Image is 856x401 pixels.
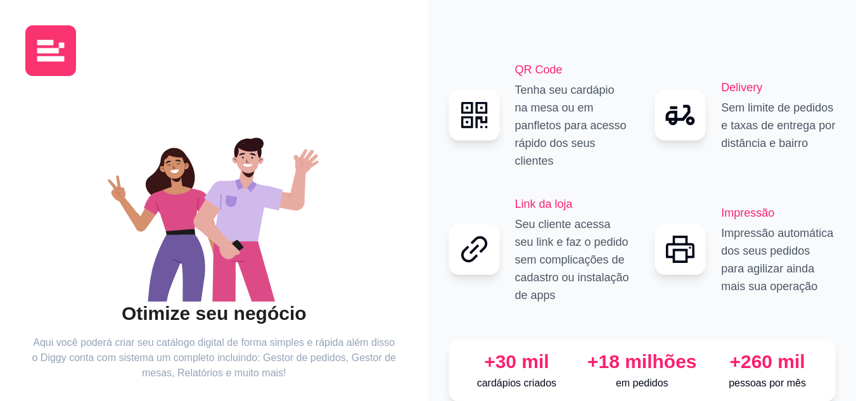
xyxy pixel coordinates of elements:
[584,376,699,391] p: em pedidos
[721,79,836,96] h2: Delivery
[721,224,836,295] p: Impressão automática dos seus pedidos para agilizar ainda mais sua operação
[515,61,630,79] h2: QR Code
[584,350,699,373] div: +18 milhões
[515,215,630,304] p: Seu cliente acessa seu link e faz o pedido sem complicações de cadastro ou instalação de apps
[515,81,630,170] p: Tenha seu cardápio na mesa ou em panfletos para acesso rápido dos seus clientes
[515,195,630,213] h2: Link da loja
[710,376,825,391] p: pessoas por mês
[25,25,76,76] img: logo
[459,376,575,391] p: cardápios criados
[32,335,397,381] article: Aqui você poderá criar seu catálogo digital de forma simples e rápida além disso o Diggy conta co...
[459,350,575,373] div: +30 mil
[721,99,836,152] p: Sem limite de pedidos e taxas de entrega por distância e bairro
[721,204,836,222] h2: Impressão
[710,350,825,373] div: +260 mil
[32,302,397,326] h2: Otimize seu negócio
[32,111,397,302] div: animation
